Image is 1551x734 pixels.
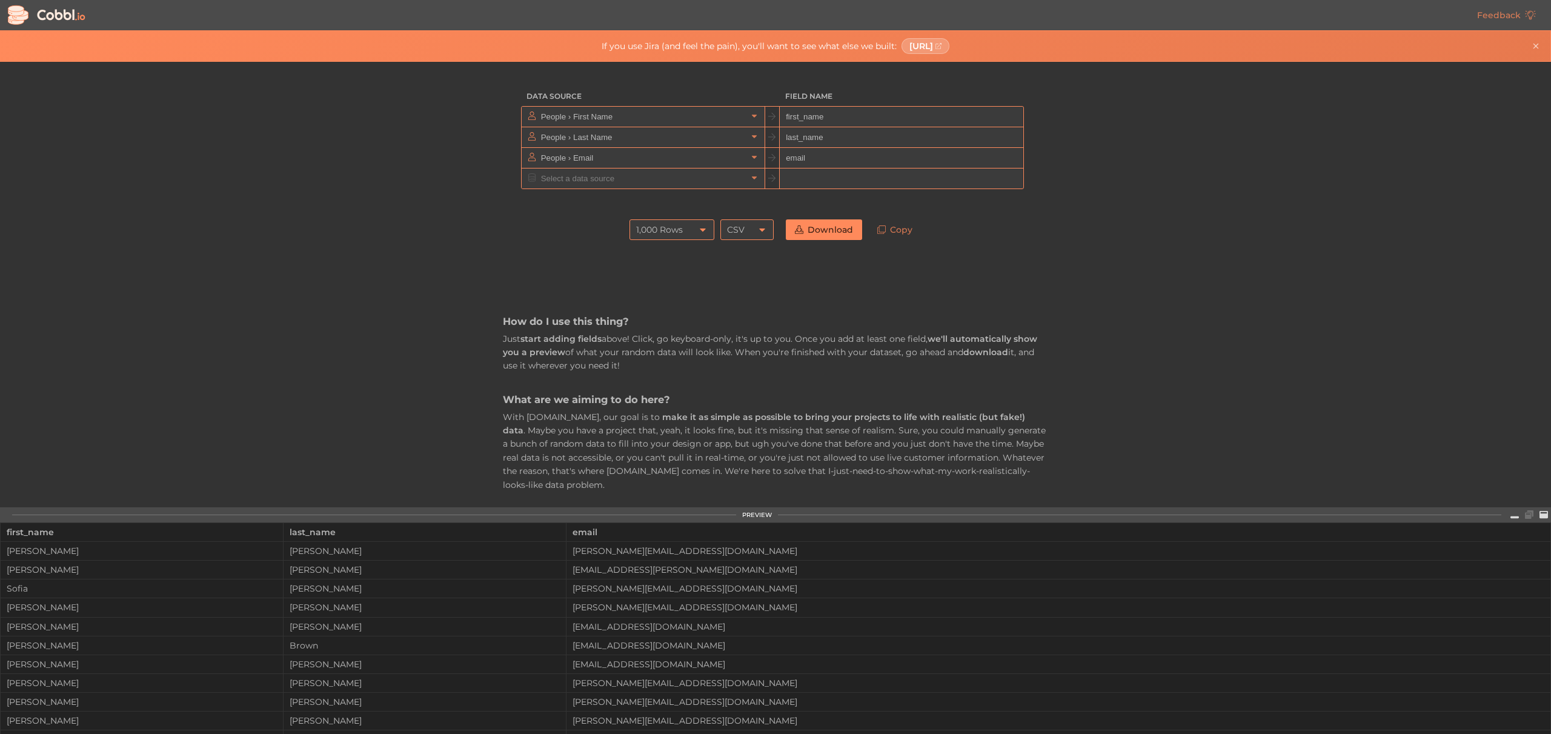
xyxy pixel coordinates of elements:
[1529,39,1543,53] button: Close banner
[566,678,1550,688] div: [PERSON_NAME][EMAIL_ADDRESS][DOMAIN_NAME]
[538,168,747,189] input: Select a data source
[566,584,1550,593] div: [PERSON_NAME][EMAIL_ADDRESS][DOMAIN_NAME]
[1,641,283,650] div: [PERSON_NAME]
[538,148,747,168] input: Select a data source
[503,332,1048,373] p: Just above! Click, go keyboard-only, it's up to you. Once you add at least one field, of what you...
[636,219,683,240] div: 1,000 Rows
[290,523,560,541] div: last_name
[1,716,283,726] div: [PERSON_NAME]
[284,565,566,575] div: [PERSON_NAME]
[868,219,922,240] a: Copy
[521,86,765,107] h3: Data Source
[566,546,1550,556] div: [PERSON_NAME][EMAIL_ADDRESS][DOMAIN_NAME]
[566,716,1550,726] div: [PERSON_NAME][EMAIL_ADDRESS][DOMAIN_NAME]
[284,697,566,707] div: [PERSON_NAME]
[780,86,1024,107] h3: Field Name
[1,622,283,632] div: [PERSON_NAME]
[963,347,1008,358] strong: download
[284,622,566,632] div: [PERSON_NAME]
[1,602,283,612] div: [PERSON_NAME]
[538,107,747,127] input: Select a data source
[503,410,1048,492] p: With [DOMAIN_NAME], our goal is to . Maybe you have a project that, yeah, it looks fine, but it's...
[538,127,747,147] input: Select a data source
[1,546,283,556] div: [PERSON_NAME]
[786,219,862,240] a: Download
[566,641,1550,650] div: [EMAIL_ADDRESS][DOMAIN_NAME]
[284,602,566,612] div: [PERSON_NAME]
[503,412,1025,436] strong: make it as simple as possible to bring your projects to life with realistic (but fake!) data
[909,41,933,51] span: [URL]
[284,641,566,650] div: Brown
[1,697,283,707] div: [PERSON_NAME]
[1,678,283,688] div: [PERSON_NAME]
[503,315,1048,328] h3: How do I use this thing?
[1,565,283,575] div: [PERSON_NAME]
[566,659,1550,669] div: [EMAIL_ADDRESS][DOMAIN_NAME]
[566,697,1550,707] div: [PERSON_NAME][EMAIL_ADDRESS][DOMAIN_NAME]
[727,219,745,240] div: CSV
[566,565,1550,575] div: [EMAIL_ADDRESS][PERSON_NAME][DOMAIN_NAME]
[1,659,283,669] div: [PERSON_NAME]
[742,512,772,519] div: PREVIEW
[573,523,1544,541] div: email
[284,716,566,726] div: [PERSON_NAME]
[1468,5,1545,25] a: Feedback
[284,584,566,593] div: [PERSON_NAME]
[1,584,283,593] div: Sofia
[602,41,897,51] span: If you use Jira (and feel the pain), you'll want to see what else we built:
[520,333,602,344] strong: start adding fields
[284,659,566,669] div: [PERSON_NAME]
[7,523,277,541] div: first_name
[284,546,566,556] div: [PERSON_NAME]
[566,602,1550,612] div: [PERSON_NAME][EMAIL_ADDRESS][DOMAIN_NAME]
[503,393,1048,406] h3: What are we aiming to do here?
[566,622,1550,632] div: [EMAIL_ADDRESS][DOMAIN_NAME]
[284,678,566,688] div: [PERSON_NAME]
[902,38,950,54] a: [URL]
